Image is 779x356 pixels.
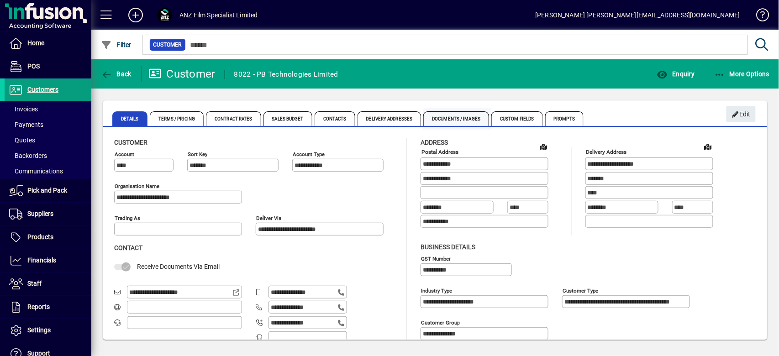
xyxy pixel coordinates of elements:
a: Products [5,226,91,249]
a: Backorders [5,148,91,163]
span: Contract Rates [206,111,261,126]
span: Edit [732,107,751,122]
span: Customer [114,139,147,146]
a: Payments [5,117,91,132]
a: View on map [536,139,551,154]
div: ANZ Film Specialist Limited [179,8,258,22]
mat-label: GST Number [421,255,451,262]
span: Payments [9,121,43,128]
button: Enquiry [654,66,697,82]
span: Details [112,111,147,126]
span: Settings [27,326,51,334]
div: [PERSON_NAME] [PERSON_NAME][EMAIL_ADDRESS][DOMAIN_NAME] [535,8,740,22]
a: Communications [5,163,91,179]
span: Backorders [9,152,47,159]
span: Products [27,233,53,241]
span: Custom Fields [491,111,542,126]
button: Profile [150,7,179,23]
span: Documents / Images [423,111,489,126]
div: Customer [148,67,216,81]
a: View on map [701,139,716,154]
button: Filter [99,37,134,53]
mat-label: Customer group [421,319,460,325]
span: Enquiry [657,70,695,78]
span: Prompts [545,111,584,126]
mat-label: Account Type [293,151,325,157]
span: Customer [153,40,182,49]
span: Business details [421,243,475,251]
button: More Options [712,66,772,82]
span: Quotes [9,136,35,144]
span: Back [101,70,132,78]
a: Financials [5,249,91,272]
mat-label: Deliver via [256,215,281,221]
span: Receive Documents Via Email [137,263,220,270]
a: Suppliers [5,203,91,225]
span: Pick and Pack [27,187,67,194]
a: POS [5,55,91,78]
a: Settings [5,319,91,342]
span: Address [421,139,448,146]
a: Knowledge Base [749,2,768,31]
mat-label: Sort key [188,151,207,157]
div: 8022 - PB Technologies Limited [234,67,339,82]
a: Invoices [5,101,91,117]
button: Back [99,66,134,82]
app-page-header-button: Back [91,66,142,82]
span: Suppliers [27,210,53,217]
a: Staff [5,272,91,295]
a: Quotes [5,132,91,148]
span: Sales Budget [263,111,312,126]
mat-label: Trading as [115,215,140,221]
a: Pick and Pack [5,179,91,202]
span: Staff [27,280,42,287]
mat-label: Organisation name [115,183,159,189]
span: Filter [101,41,132,48]
mat-label: Account [115,151,134,157]
span: Customers [27,86,58,93]
span: POS [27,63,40,70]
a: Reports [5,296,91,319]
span: Communications [9,168,63,175]
mat-label: Customer type [563,287,598,293]
span: Contact [114,244,142,251]
button: Add [121,7,150,23]
span: Financials [27,257,56,264]
mat-label: Industry type [421,287,452,293]
span: Invoices [9,105,38,113]
span: Terms / Pricing [150,111,204,126]
button: Edit [726,106,756,122]
span: Reports [27,303,50,310]
a: Home [5,32,91,55]
span: More Options [714,70,770,78]
span: Delivery Addresses [358,111,421,126]
span: Contacts [315,111,355,126]
span: Home [27,39,44,47]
